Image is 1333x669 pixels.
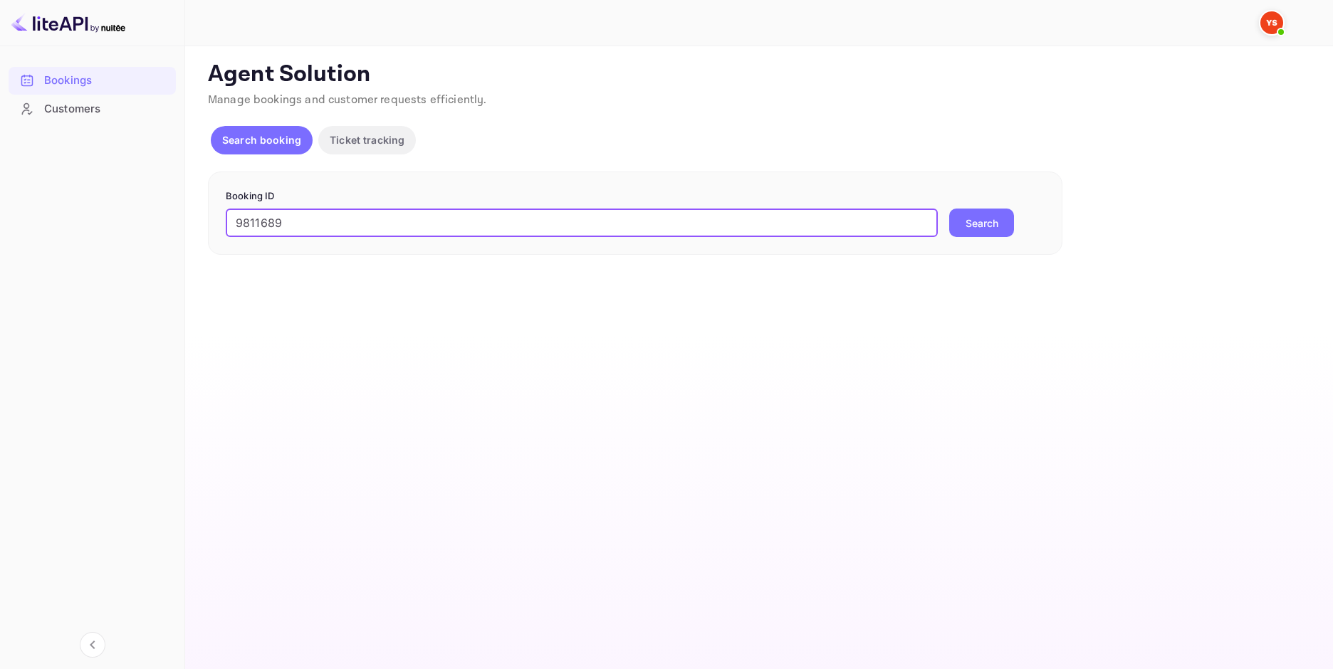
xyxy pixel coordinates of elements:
p: Booking ID [226,189,1045,204]
input: Enter Booking ID (e.g., 63782194) [226,209,938,237]
div: Bookings [44,73,169,89]
button: Search [949,209,1014,237]
a: Bookings [9,67,176,93]
p: Agent Solution [208,60,1307,89]
button: Collapse navigation [80,632,105,658]
img: Yandex Support [1260,11,1283,34]
a: Customers [9,95,176,122]
p: Ticket tracking [330,132,404,147]
span: Manage bookings and customer requests efficiently. [208,93,487,107]
div: Customers [9,95,176,123]
div: Customers [44,101,169,117]
div: Bookings [9,67,176,95]
p: Search booking [222,132,301,147]
img: LiteAPI logo [11,11,125,34]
